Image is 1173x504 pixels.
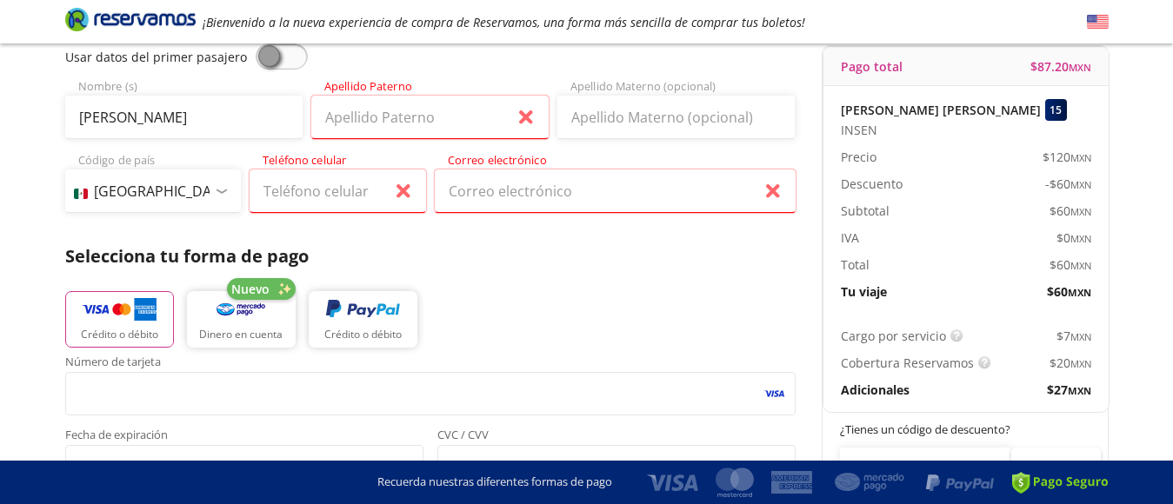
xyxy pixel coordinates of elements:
p: Tu viaje [841,282,887,301]
p: Crédito o débito [324,327,402,342]
p: Crédito o débito [81,327,158,342]
p: Subtotal [841,202,890,220]
p: Cargo por servicio [841,327,946,345]
small: MXN [1070,330,1091,343]
span: Número de tarjeta [65,356,796,372]
small: MXN [1068,286,1091,299]
button: Crédito o débito [309,291,417,348]
a: Brand Logo [65,6,196,37]
input: Correo electrónico [435,169,796,213]
span: $ 27 [1047,381,1091,399]
p: Selecciona tu forma de pago [65,243,796,269]
input: Teléfono celular [250,169,426,213]
img: checkmark [770,460,783,474]
img: visa [763,386,786,401]
small: MXN [1070,205,1091,218]
p: [PERSON_NAME] [PERSON_NAME] [841,101,1041,119]
span: CVC / CVV [437,429,796,445]
p: IVA [841,229,859,247]
p: Pago total [841,57,903,76]
div: 15 [1045,99,1067,121]
span: Usar datos del primer pasajero [65,49,247,65]
p: Cobertura Reservamos [841,354,974,372]
iframe: Iframe de la fecha de caducidad de la tarjeta asegurada [73,450,416,483]
span: $ 120 [1043,148,1091,166]
small: MXN [1070,357,1091,370]
small: MXN [1069,61,1091,74]
img: MX [74,189,88,199]
span: Nuevo [231,280,270,298]
p: Dinero en cuenta [199,327,283,342]
iframe: Iframe del código de seguridad de la tarjeta asegurada [445,450,788,483]
em: ¡Bienvenido a la nueva experiencia de compra de Reservamos, una forma más sencilla de comprar tus... [203,14,805,30]
iframe: Messagebird Livechat Widget [1072,403,1156,487]
p: ¿Tienes un código de descuento? [840,421,1092,439]
span: $ 20 [1050,354,1091,372]
span: Fecha de expiración [65,429,423,445]
small: MXN [1068,384,1091,397]
iframe: Iframe del número de tarjeta asegurada [73,377,788,410]
img: checkmark [397,460,411,474]
button: English [1087,11,1109,33]
input: Nombre (s) [65,96,303,139]
span: $ 87.20 [1030,57,1091,76]
small: MXN [1070,151,1091,164]
span: $ 7 [1056,327,1091,345]
p: Precio [841,148,876,166]
small: MXN [1070,178,1091,191]
span: $ 60 [1047,282,1091,301]
input: Apellido Paterno [311,96,549,139]
button: Aplicar [1011,448,1101,491]
span: $ 0 [1056,229,1091,247]
p: Total [841,255,870,274]
span: INSEN [841,121,877,139]
small: MXN [1070,259,1091,272]
span: $ 60 [1050,255,1091,274]
button: Dinero en cuenta [187,291,296,348]
input: Cupón de descuento [840,448,1011,491]
p: Recuerda nuestras diferentes formas de pago [377,474,612,491]
input: Apellido Materno (opcional) [557,96,795,139]
i: Brand Logo [65,6,196,32]
small: MXN [1070,232,1091,245]
span: $ 60 [1050,202,1091,220]
button: Crédito o débito [65,291,174,348]
p: Descuento [841,175,903,193]
span: -$ 60 [1045,175,1091,193]
p: Adicionales [841,381,910,399]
